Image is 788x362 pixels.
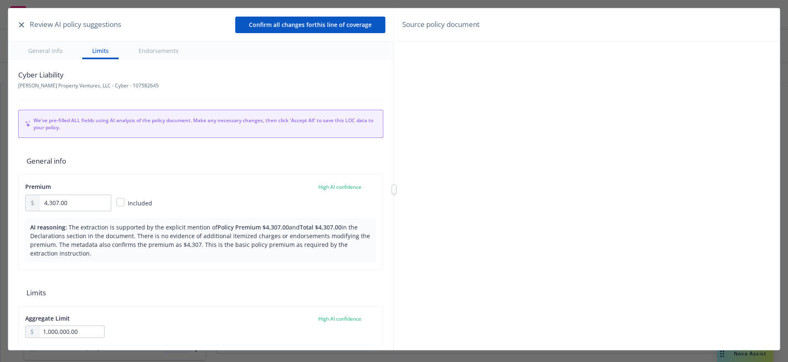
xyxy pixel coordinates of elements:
[128,199,152,207] span: Included
[235,17,385,33] button: Confirm all changes forthis line of coverage
[25,314,70,322] span: Aggregate Limit
[39,195,111,211] input: 0.00
[30,223,370,257] span: The extraction is supported by the explicit mention of and in the Declarations section in the doc...
[39,326,104,338] input: 0.00
[18,82,159,89] span: [PERSON_NAME] Property Ventures, LLC - Cyber - 107582645
[18,70,159,80] span: Cyber Liability
[217,223,289,231] span: Policy Premium $4,307.00
[18,280,383,306] span: Limits
[318,315,361,322] span: High AI confidence
[18,148,383,174] span: General info
[82,41,119,59] button: Limits
[402,19,480,30] span: Source policy document
[30,223,67,231] span: AI reasoning:
[25,183,51,191] span: Premium
[18,41,72,59] button: General info
[30,19,121,30] span: Review AI policy suggestions
[318,183,361,191] span: High AI confidence
[300,223,341,231] span: Total $4,307.00
[33,117,376,131] span: We've pre-filled ALL fields using AI analysis of the policy document. Make any necessary changes,...
[129,41,189,59] button: Endorsements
